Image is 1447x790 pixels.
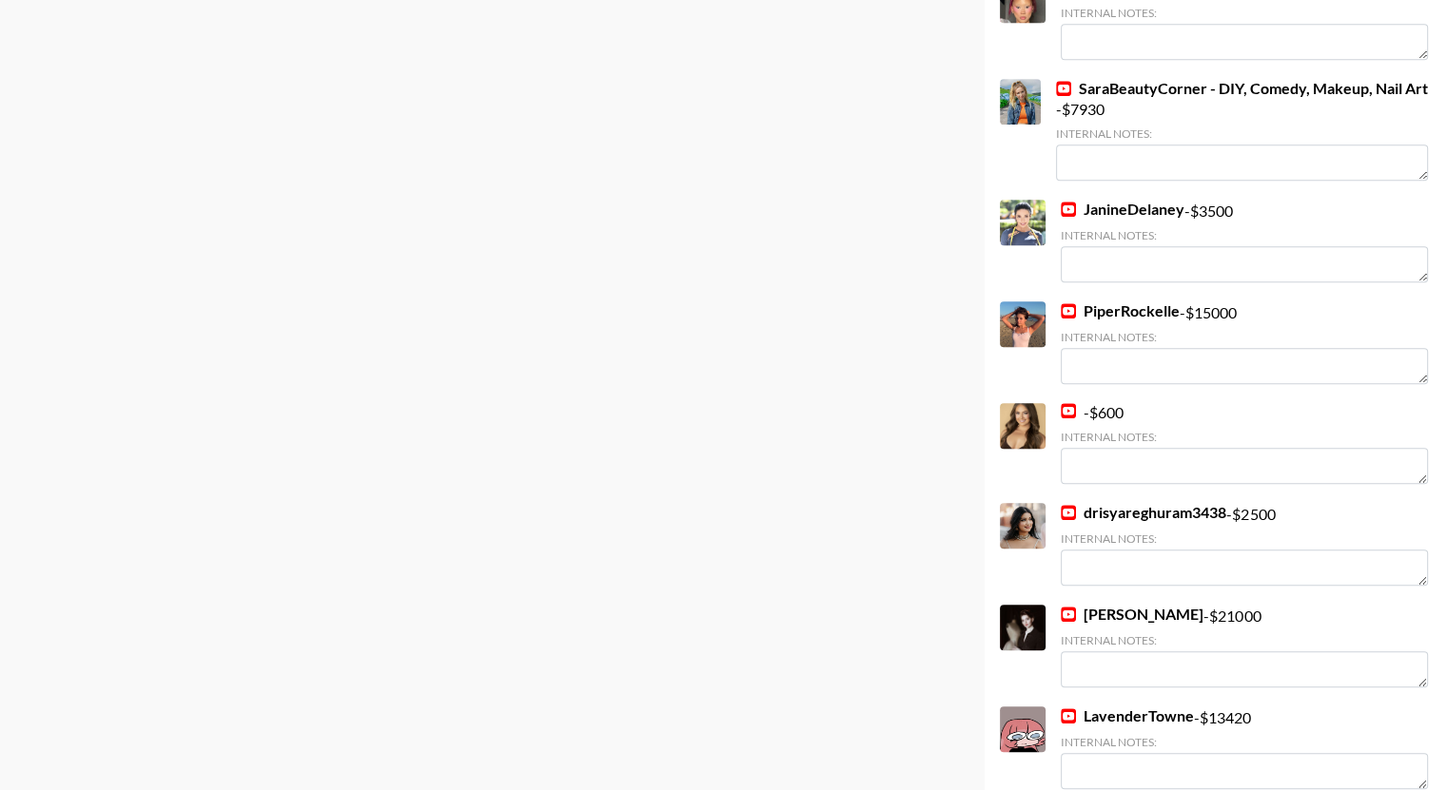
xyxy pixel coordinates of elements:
[1061,301,1428,384] div: - $ 15000
[1061,605,1428,687] div: - $ 21000
[1056,79,1428,98] a: SaraBeautyCorner - DIY, Comedy, Makeup, Nail Art
[1061,735,1428,749] div: Internal Notes:
[1061,303,1076,318] img: YouTube
[1061,202,1076,217] img: YouTube
[1061,403,1428,484] div: - $ 600
[1061,403,1076,418] img: YouTube
[1061,503,1428,586] div: - $ 2500
[1061,503,1226,522] a: drisyareghuram3438
[1056,126,1428,141] div: Internal Notes:
[1061,505,1076,520] img: YouTube
[1061,330,1428,344] div: Internal Notes:
[1061,607,1076,622] img: YouTube
[1056,79,1428,181] div: - $ 7930
[1061,228,1428,242] div: Internal Notes:
[1061,706,1194,725] a: LavenderTowne
[1061,531,1428,546] div: Internal Notes:
[1061,200,1428,282] div: - $ 3500
[1061,6,1428,20] div: Internal Notes:
[1061,430,1428,444] div: Internal Notes:
[1061,706,1428,789] div: - $ 13420
[1061,708,1076,723] img: YouTube
[1056,81,1071,96] img: YouTube
[1061,301,1180,320] a: PiperRockelle
[1061,200,1184,219] a: JanineDelaney
[1061,633,1428,647] div: Internal Notes:
[1061,605,1203,624] a: [PERSON_NAME]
